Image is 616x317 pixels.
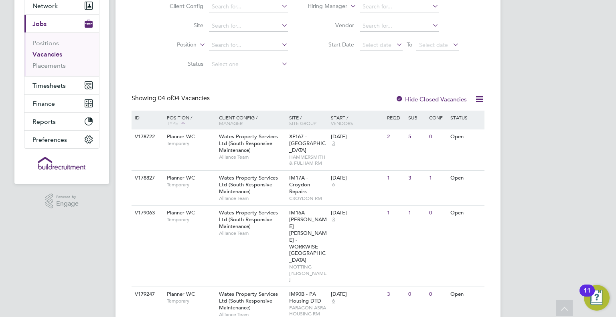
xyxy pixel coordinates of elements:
[448,206,483,220] div: Open
[167,140,215,147] span: Temporary
[406,287,427,302] div: 0
[24,131,99,148] button: Preferences
[24,77,99,94] button: Timesheets
[209,59,288,70] input: Select one
[331,120,353,126] span: Vendors
[56,200,79,207] span: Engage
[150,41,197,49] label: Position
[406,171,427,186] div: 3
[209,20,288,32] input: Search for...
[32,82,66,89] span: Timesheets
[157,2,203,10] label: Client Config
[32,136,67,143] span: Preferences
[32,118,56,125] span: Reports
[133,206,161,220] div: V179063
[56,194,79,200] span: Powered by
[427,171,448,186] div: 1
[24,32,99,76] div: Jobs
[406,206,427,220] div: 1
[448,111,483,124] div: Status
[133,171,161,186] div: V178827
[38,157,85,170] img: buildrec-logo-retina.png
[406,129,427,144] div: 5
[167,133,195,140] span: Planner WC
[289,154,327,166] span: HAMMERSMITH & FULHAM RM
[331,216,336,223] span: 3
[363,41,391,48] span: Select date
[427,129,448,144] div: 0
[448,129,483,144] div: Open
[448,287,483,302] div: Open
[404,39,415,50] span: To
[331,291,383,298] div: [DATE]
[167,291,195,297] span: Planner WC
[427,206,448,220] div: 0
[133,287,161,302] div: V179247
[24,157,99,170] a: Go to home page
[167,182,215,188] span: Temporary
[133,129,161,144] div: V178722
[32,2,58,10] span: Network
[289,133,326,153] span: XF167 - [GEOGRAPHIC_DATA]
[287,111,329,130] div: Site /
[133,111,161,124] div: ID
[448,171,483,186] div: Open
[419,41,448,48] span: Select date
[331,133,383,140] div: [DATE]
[331,298,336,305] span: 6
[167,120,178,126] span: Type
[360,1,439,12] input: Search for...
[301,2,347,10] label: Hiring Manager
[219,120,243,126] span: Manager
[584,291,591,301] div: 11
[167,216,215,223] span: Temporary
[289,264,327,283] span: NOTTING [PERSON_NAME]
[209,40,288,51] input: Search for...
[219,133,278,153] span: Wates Property Services Ltd (South Responsive Maintenance)
[132,94,211,103] div: Showing
[385,129,406,144] div: 2
[158,94,210,102] span: 04 Vacancies
[157,60,203,67] label: Status
[385,111,406,124] div: Reqd
[209,1,288,12] input: Search for...
[331,175,383,182] div: [DATE]
[32,20,47,28] span: Jobs
[289,291,321,304] span: IM90B - PA Housing DTD
[32,100,55,107] span: Finance
[427,111,448,124] div: Conf
[167,298,215,304] span: Temporary
[308,22,354,29] label: Vendor
[32,50,62,58] a: Vacancies
[406,111,427,124] div: Sub
[385,206,406,220] div: 1
[289,195,327,202] span: CROYDON RM
[331,140,336,147] span: 3
[32,39,59,47] a: Positions
[157,22,203,29] label: Site
[158,94,172,102] span: 04 of
[360,20,439,32] input: Search for...
[167,174,195,181] span: Planner WC
[385,171,406,186] div: 1
[219,195,285,202] span: Alliance Team
[161,111,217,131] div: Position /
[289,174,310,195] span: IM17A - Croydon Repairs
[219,230,285,236] span: Alliance Team
[219,291,278,311] span: Wates Property Services Ltd (South Responsive Maintenance)
[219,209,278,230] span: Wates Property Services Ltd (South Responsive Maintenance)
[219,174,278,195] span: Wates Property Services Ltd (South Responsive Maintenance)
[427,287,448,302] div: 0
[24,95,99,112] button: Finance
[32,62,66,69] a: Placements
[289,209,327,263] span: IM16A - [PERSON_NAME] [PERSON_NAME] - WORKWISE- [GEOGRAPHIC_DATA]
[167,209,195,216] span: Planner WC
[385,287,406,302] div: 3
[308,41,354,48] label: Start Date
[331,182,336,188] span: 6
[45,194,79,209] a: Powered byEngage
[584,285,610,311] button: Open Resource Center, 11 new notifications
[219,154,285,160] span: Alliance Team
[24,113,99,130] button: Reports
[289,305,327,317] span: PARAGON ASRA HOUSING RM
